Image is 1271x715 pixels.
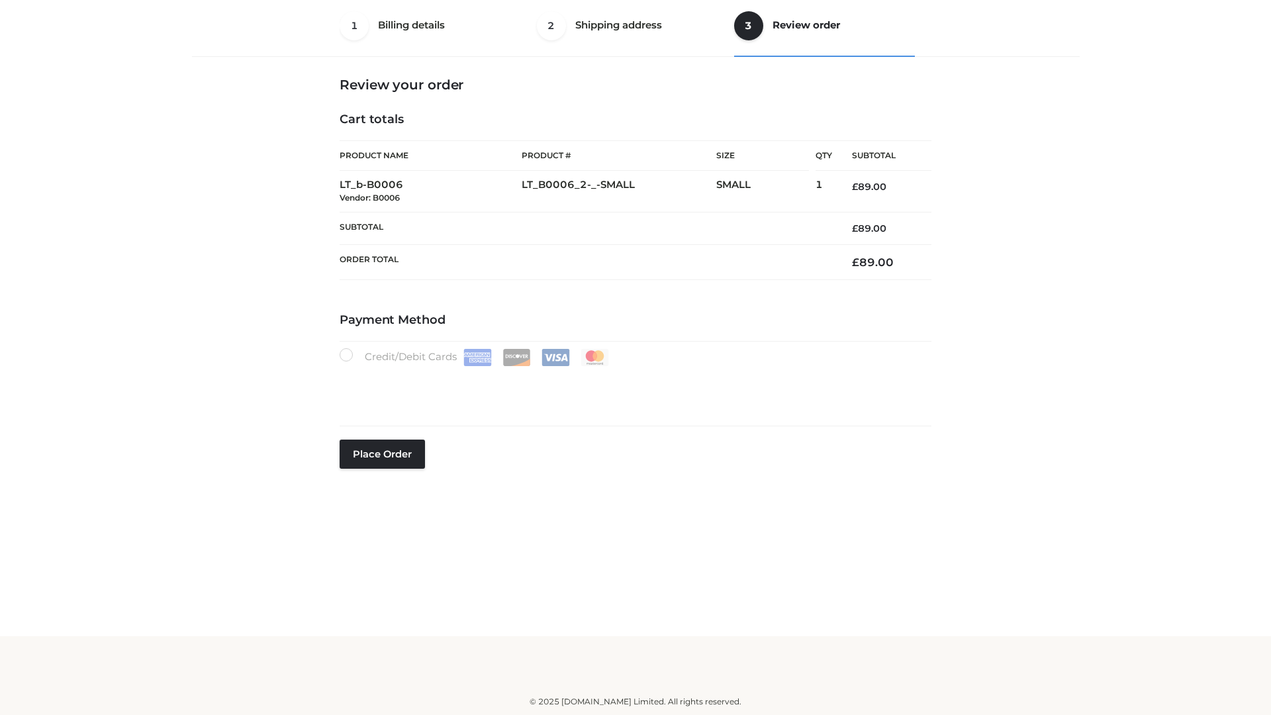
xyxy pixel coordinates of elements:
bdi: 89.00 [852,222,886,234]
td: 1 [816,171,832,213]
th: Product Name [340,140,522,171]
h4: Cart totals [340,113,931,127]
bdi: 89.00 [852,256,894,269]
button: Place order [340,440,425,469]
th: Subtotal [832,141,931,171]
img: Mastercard [581,349,609,366]
div: © 2025 [DOMAIN_NAME] Limited. All rights reserved. [197,695,1074,708]
th: Subtotal [340,212,832,244]
small: Vendor: B0006 [340,193,400,203]
th: Order Total [340,245,832,280]
bdi: 89.00 [852,181,886,193]
h4: Payment Method [340,313,931,328]
td: LT_B0006_2-_-SMALL [522,171,716,213]
span: £ [852,222,858,234]
img: Visa [541,349,570,366]
td: SMALL [716,171,816,213]
th: Size [716,141,809,171]
span: £ [852,256,859,269]
th: Product # [522,140,716,171]
span: £ [852,181,858,193]
img: Discover [502,349,531,366]
h3: Review your order [340,77,931,93]
label: Credit/Debit Cards [340,348,610,366]
td: LT_b-B0006 [340,171,522,213]
th: Qty [816,140,832,171]
iframe: Secure payment input frame [337,363,929,412]
img: Amex [463,349,492,366]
